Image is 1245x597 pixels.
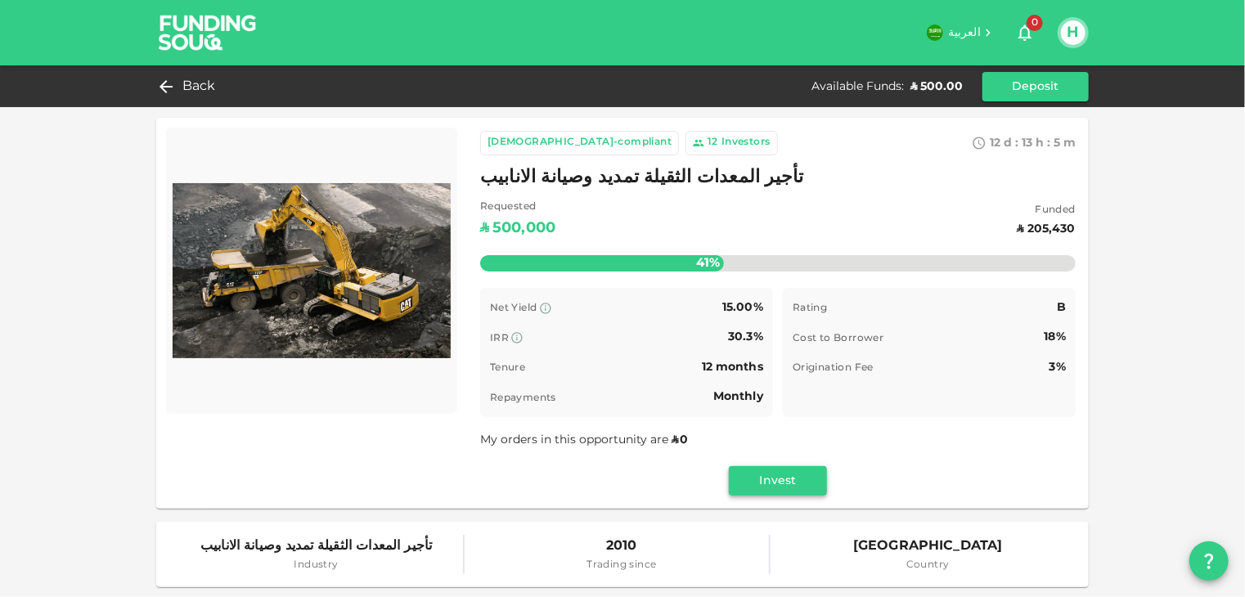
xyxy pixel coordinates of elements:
span: Cost to Borrower [793,334,883,343]
span: Net Yield [490,303,537,313]
span: 18% [1045,331,1066,343]
div: [DEMOGRAPHIC_DATA]-compliant [488,135,672,151]
span: 0 [1027,15,1043,31]
span: 0 [680,434,688,446]
img: Marketplace Logo [173,134,451,407]
span: 3% [1049,361,1066,373]
button: Deposit [982,72,1089,101]
span: Back [182,75,216,98]
span: تأجير المعدات الثقيلة تمديد وصيانة الانابيب [480,162,804,194]
button: 0 [1009,16,1041,49]
div: 12 [708,135,718,151]
span: Requested [480,200,555,216]
span: [GEOGRAPHIC_DATA] [853,535,1003,558]
span: d : [1004,137,1018,149]
span: 13 [1022,137,1032,149]
span: Monthly [713,391,763,402]
div: Investors [721,135,771,151]
span: العربية [948,27,981,38]
img: flag-sa.b9a346574cdc8950dd34b50780441f57.svg [927,25,943,41]
span: 2010 [587,535,656,558]
span: IRR [490,334,509,343]
span: Repayments [490,393,556,403]
span: Origination Fee [793,363,874,373]
span: Rating [793,303,827,313]
span: m [1063,137,1076,149]
span: Funded [1018,203,1076,219]
span: 15.00% [722,302,763,313]
span: Country [853,558,1003,574]
span: 12 months [702,361,763,373]
div: ʢ 500.00 [910,79,963,95]
span: Tenure [490,363,525,373]
button: Invest [729,466,827,496]
span: ʢ [672,434,678,446]
span: Industry [200,558,432,574]
button: H [1061,20,1085,45]
span: 30.3% [728,331,763,343]
span: 12 [990,137,1000,149]
div: Available Funds : [811,79,904,95]
span: B [1057,302,1066,313]
span: Trading since [587,558,656,574]
span: 5 [1054,137,1060,149]
button: question [1189,541,1229,581]
span: h : [1036,137,1050,149]
span: تأجير المعدات الثقيلة تمديد وصيانة الانابيب [200,535,432,558]
span: My orders in this opportunity are [480,434,690,446]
